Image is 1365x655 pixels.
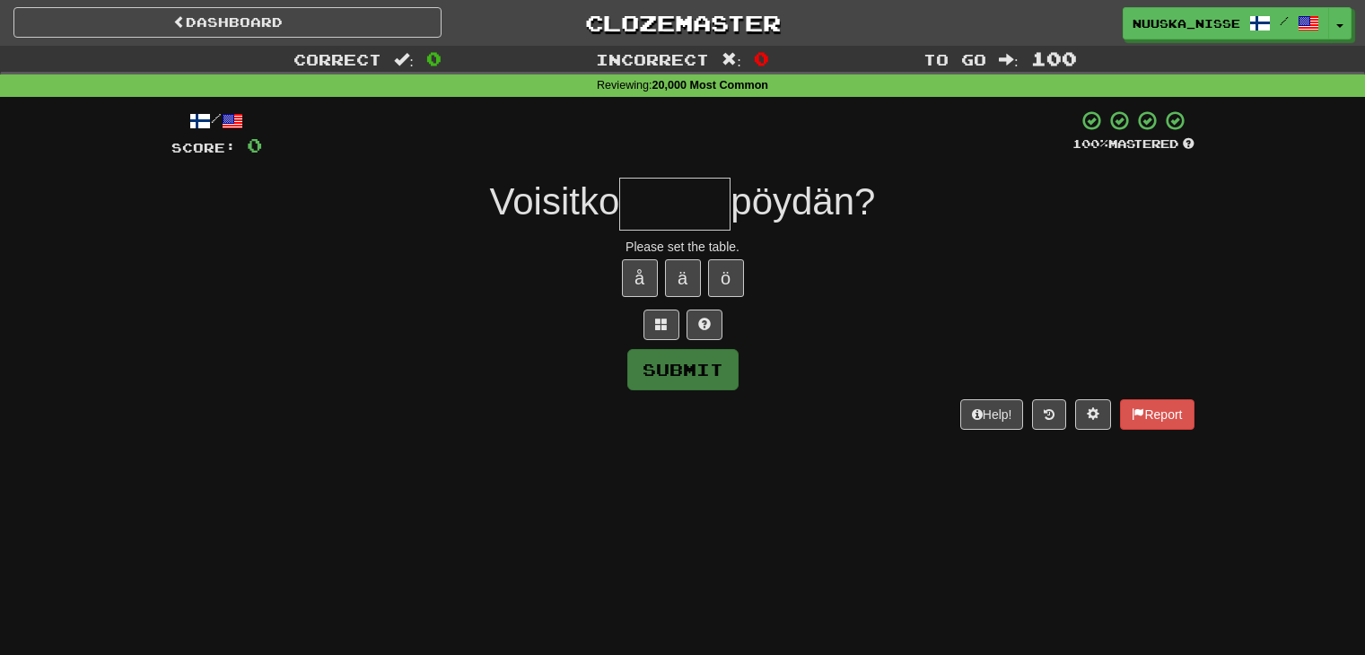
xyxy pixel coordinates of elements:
[1280,14,1289,27] span: /
[1120,399,1194,430] button: Report
[171,238,1194,256] div: Please set the table.
[394,52,414,67] span: :
[665,259,701,297] button: ä
[171,109,262,132] div: /
[754,48,769,69] span: 0
[596,50,709,68] span: Incorrect
[999,52,1019,67] span: :
[731,180,875,223] span: pöydän?
[247,134,262,156] span: 0
[627,349,739,390] button: Submit
[1123,7,1329,39] a: Nuuska_Nisse /
[960,399,1024,430] button: Help!
[652,79,768,92] strong: 20,000 Most Common
[171,140,236,155] span: Score:
[687,310,722,340] button: Single letter hint - you only get 1 per sentence and score half the points! alt+h
[490,180,620,223] span: Voisitko
[643,310,679,340] button: Switch sentence to multiple choice alt+p
[293,50,381,68] span: Correct
[622,259,658,297] button: å
[1032,399,1066,430] button: Round history (alt+y)
[708,259,744,297] button: ö
[1072,136,1108,151] span: 100 %
[1031,48,1077,69] span: 100
[468,7,897,39] a: Clozemaster
[426,48,442,69] span: 0
[1072,136,1194,153] div: Mastered
[722,52,741,67] span: :
[923,50,986,68] span: To go
[1133,15,1240,31] span: Nuuska_Nisse
[13,7,442,38] a: Dashboard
